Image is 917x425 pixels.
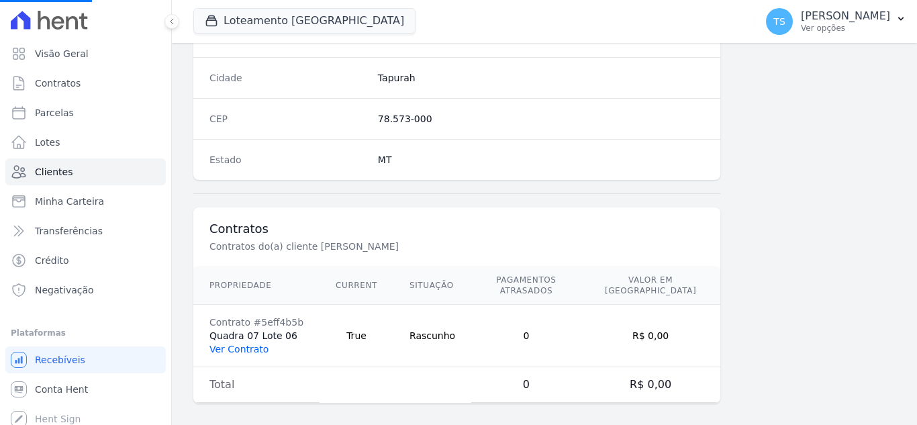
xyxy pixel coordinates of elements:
td: 0 [471,367,581,403]
td: True [320,305,393,367]
td: 0 [471,305,581,367]
th: Valor em [GEOGRAPHIC_DATA] [581,267,720,305]
p: Ver opções [801,23,890,34]
a: Contratos [5,70,166,97]
td: Rascunho [393,305,471,367]
td: R$ 0,00 [581,367,720,403]
a: Parcelas [5,99,166,126]
td: Total [193,367,320,403]
th: Propriedade [193,267,320,305]
p: [PERSON_NAME] [801,9,890,23]
th: Situação [393,267,471,305]
span: Transferências [35,224,103,238]
div: Contrato #5eff4b5b [209,316,303,329]
a: Conta Hent [5,376,166,403]
td: R$ 0,00 [581,305,720,367]
div: Plataformas [11,325,160,341]
a: Recebíveis [5,346,166,373]
dd: Tapurah [378,71,704,85]
a: Transferências [5,218,166,244]
a: Visão Geral [5,40,166,67]
th: Pagamentos Atrasados [471,267,581,305]
dd: MT [378,153,704,167]
span: Contratos [35,77,81,90]
span: Clientes [35,165,73,179]
h3: Contratos [209,221,704,237]
a: Negativação [5,277,166,303]
dd: 78.573-000 [378,112,704,126]
span: Crédito [35,254,69,267]
a: Crédito [5,247,166,274]
span: Negativação [35,283,94,297]
td: Quadra 07 Lote 06 [193,305,320,367]
a: Lotes [5,129,166,156]
span: Lotes [35,136,60,149]
span: Minha Carteira [35,195,104,208]
span: Parcelas [35,106,74,120]
span: TS [773,17,785,26]
dt: CEP [209,112,367,126]
span: Recebíveis [35,353,85,367]
a: Minha Carteira [5,188,166,215]
a: Ver Contrato [209,344,269,355]
th: Current [320,267,393,305]
span: Visão Geral [35,47,89,60]
dt: Estado [209,153,367,167]
p: Contratos do(a) cliente [PERSON_NAME] [209,240,661,253]
button: TS [PERSON_NAME] Ver opções [755,3,917,40]
a: Clientes [5,158,166,185]
span: Conta Hent [35,383,88,396]
dt: Cidade [209,71,367,85]
button: Loteamento [GEOGRAPHIC_DATA] [193,8,416,34]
